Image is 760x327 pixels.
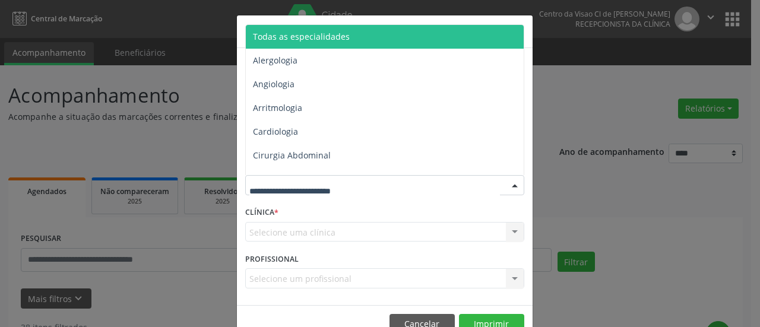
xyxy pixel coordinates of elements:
button: Close [509,15,533,45]
label: CLÍNICA [245,204,278,222]
span: Cardiologia [253,126,298,137]
span: Cirurgia Bariatrica [253,173,326,185]
span: Todas as especialidades [253,31,350,42]
span: Angiologia [253,78,294,90]
span: Alergologia [253,55,297,66]
span: Cirurgia Abdominal [253,150,331,161]
span: Arritmologia [253,102,302,113]
h5: Relatório de agendamentos [245,24,381,39]
label: PROFISSIONAL [245,250,299,268]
